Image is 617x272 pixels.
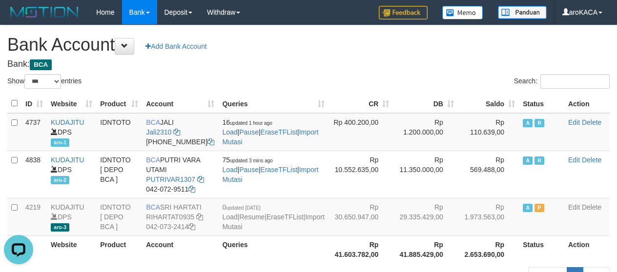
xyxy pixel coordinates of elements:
td: 4737 [21,113,47,151]
a: PUTRIVAR1307 [146,175,195,183]
a: KUDAJITU [51,156,84,164]
a: Pause [239,128,259,136]
span: aro-1 [51,138,69,147]
span: | | | [222,118,318,146]
th: Queries [218,235,328,263]
th: DB: activate to sort column ascending [393,94,458,113]
span: Active [523,204,533,212]
a: Delete [582,203,601,211]
h4: Bank: [7,59,610,69]
a: Pause [239,166,259,174]
td: Rp 110.639,00 [458,113,519,151]
a: EraseTFList [267,213,303,221]
th: Product [96,235,142,263]
th: Status [519,94,564,113]
a: Load [222,213,237,221]
label: Search: [514,74,610,89]
span: Paused [535,204,544,212]
td: 4219 [21,198,47,235]
th: CR: activate to sort column ascending [329,94,393,113]
th: Action [564,94,610,113]
th: Account [142,235,218,263]
a: Copy 0420729511 to clipboard [188,185,195,193]
span: updated 1 hour ago [230,120,272,126]
th: ID: activate to sort column ascending [21,94,47,113]
th: Product: activate to sort column ascending [96,94,142,113]
span: 16 [222,118,272,126]
span: updated [DATE] [226,205,260,211]
td: 4838 [21,151,47,198]
td: Rp 30.650.947,00 [329,198,393,235]
input: Search: [540,74,610,89]
span: Active [523,119,533,127]
td: IDNTOTO [ DEPO BCA ] [96,151,142,198]
th: Website: activate to sort column ascending [47,94,96,113]
th: Account: activate to sort column ascending [142,94,218,113]
a: Load [222,128,237,136]
span: BCA [146,156,160,164]
span: updated 3 mins ago [230,158,273,163]
a: EraseTFList [261,166,297,174]
th: Rp 41.885.429,00 [393,235,458,263]
td: DPS [47,151,96,198]
img: Button%20Memo.svg [442,6,483,19]
a: Import Mutasi [222,213,324,231]
td: DPS [47,198,96,235]
a: Edit [568,156,580,164]
td: Rp 569.488,00 [458,151,519,198]
span: BCA [146,118,160,126]
td: Rp 1.973.563,00 [458,198,519,235]
td: PUTRI VARA UTAMI 042-072-9511 [142,151,218,198]
th: Website [47,235,96,263]
td: Rp 1.200.000,00 [393,113,458,151]
a: Edit [568,118,580,126]
a: KUDAJITU [51,203,84,211]
span: | | | [222,203,324,231]
th: Action [564,235,610,263]
a: Copy Jali2310 to clipboard [173,128,180,136]
td: DPS [47,113,96,151]
a: Resume [239,213,265,221]
a: EraseTFList [261,128,297,136]
a: Jali2310 [146,128,171,136]
span: | | | [222,156,318,183]
a: Load [222,166,237,174]
th: Saldo: activate to sort column ascending [458,94,519,113]
a: Add Bank Account [139,38,213,55]
a: Copy 0420732414 to clipboard [188,223,195,231]
a: Import Mutasi [222,166,318,183]
a: RIHARTAT0935 [146,213,194,221]
a: Delete [582,118,601,126]
td: Rp 400.200,00 [329,113,393,151]
a: KUDAJITU [51,118,84,126]
span: 0 [222,203,260,211]
a: Copy PUTRIVAR1307 to clipboard [197,175,204,183]
h1: Bank Account [7,35,610,55]
td: JALI [PHONE_NUMBER] [142,113,218,151]
span: Running [535,156,544,165]
button: Open LiveChat chat widget [4,4,33,33]
a: Edit [568,203,580,211]
a: Copy 6127014941 to clipboard [207,138,214,146]
a: Copy RIHARTAT0935 to clipboard [196,213,203,221]
span: Running [535,119,544,127]
a: Delete [582,156,601,164]
td: Rp 10.552.635,00 [329,151,393,198]
th: Rp 2.653.690,00 [458,235,519,263]
img: MOTION_logo.png [7,5,82,19]
td: Rp 11.350.000,00 [393,151,458,198]
span: aro-2 [51,176,69,184]
img: Feedback.jpg [379,6,428,19]
span: Active [523,156,533,165]
span: aro-3 [51,223,69,232]
th: Rp 41.603.782,00 [329,235,393,263]
label: Show entries [7,74,82,89]
img: panduan.png [498,6,547,19]
th: Status [519,235,564,263]
select: Showentries [24,74,61,89]
td: IDNTOTO [96,113,142,151]
span: BCA [146,203,160,211]
span: 75 [222,156,272,164]
th: Queries: activate to sort column ascending [218,94,328,113]
td: SRI HARTATI 042-073-2414 [142,198,218,235]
